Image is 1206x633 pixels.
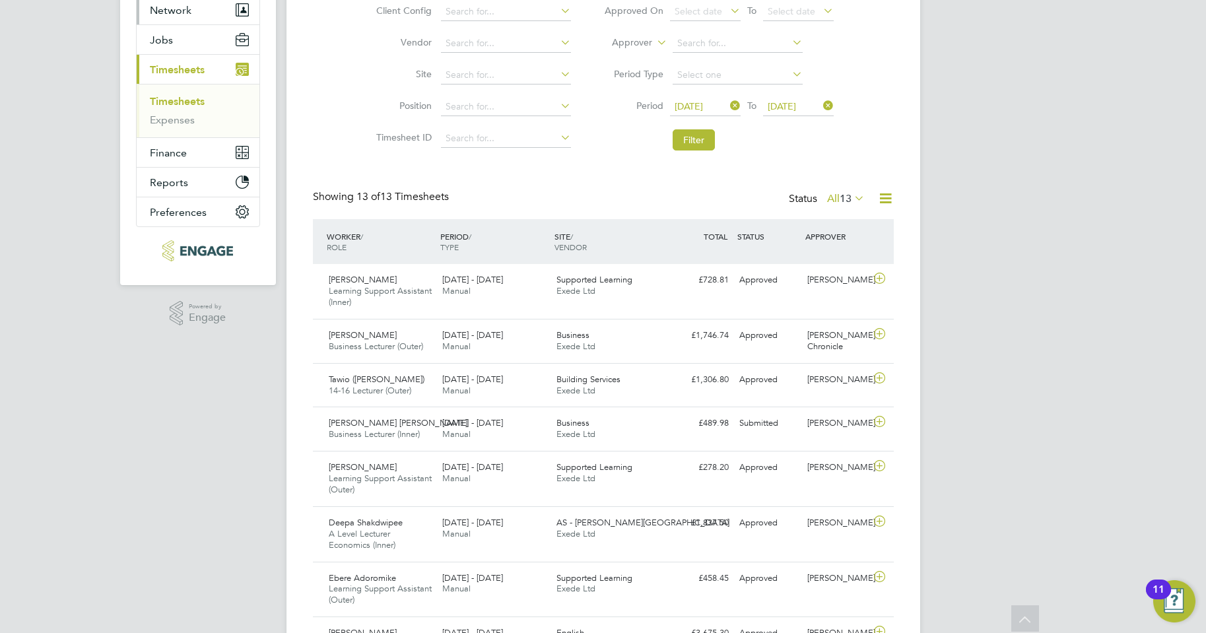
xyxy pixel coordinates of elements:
[329,374,424,385] span: Tawio ([PERSON_NAME])
[556,428,595,440] span: Exede Ltd
[441,98,571,116] input: Search for...
[802,568,871,589] div: [PERSON_NAME]
[442,374,503,385] span: [DATE] - [DATE]
[768,5,815,17] span: Select date
[329,583,432,605] span: Learning Support Assistant (Outer)
[827,192,865,205] label: All
[323,224,438,259] div: WORKER
[442,517,503,528] span: [DATE] - [DATE]
[665,269,734,291] div: £728.81
[556,374,620,385] span: Building Services
[189,301,226,312] span: Powered by
[442,572,503,583] span: [DATE] - [DATE]
[442,473,471,484] span: Manual
[329,341,423,352] span: Business Lecturer (Outer)
[329,517,403,528] span: Deepa Shakdwipee
[442,428,471,440] span: Manual
[137,25,259,54] button: Jobs
[556,341,595,352] span: Exede Ltd
[170,301,226,326] a: Powered byEngage
[442,341,471,352] span: Manual
[556,285,595,296] span: Exede Ltd
[743,97,760,114] span: To
[329,473,432,495] span: Learning Support Assistant (Outer)
[442,274,503,285] span: [DATE] - [DATE]
[162,240,233,261] img: xede-logo-retina.png
[673,34,803,53] input: Search for...
[556,473,595,484] span: Exede Ltd
[329,329,397,341] span: [PERSON_NAME]
[440,242,459,252] span: TYPE
[665,512,734,534] div: £1,837.50
[150,176,188,189] span: Reports
[150,34,173,46] span: Jobs
[665,369,734,391] div: £1,306.80
[665,457,734,479] div: £278.20
[329,572,396,583] span: Ebere Adoromike
[789,190,867,209] div: Status
[329,285,432,308] span: Learning Support Assistant (Inner)
[441,3,571,21] input: Search for...
[329,274,397,285] span: [PERSON_NAME]
[802,413,871,434] div: [PERSON_NAME]
[442,385,471,396] span: Manual
[604,100,663,112] label: Period
[704,231,727,242] span: TOTAL
[372,131,432,143] label: Timesheet ID
[734,224,803,248] div: STATUS
[360,231,363,242] span: /
[665,568,734,589] div: £458.45
[665,325,734,347] div: £1,746.74
[604,68,663,80] label: Period Type
[137,138,259,167] button: Finance
[441,34,571,53] input: Search for...
[673,66,803,84] input: Select one
[329,385,411,396] span: 14-16 Lecturer (Outer)
[802,369,871,391] div: [PERSON_NAME]
[442,583,471,594] span: Manual
[1153,589,1164,607] div: 11
[734,457,803,479] div: Approved
[329,417,467,428] span: [PERSON_NAME] [PERSON_NAME]
[136,240,260,261] a: Go to home page
[734,512,803,534] div: Approved
[441,129,571,148] input: Search for...
[551,224,665,259] div: SITE
[356,190,380,203] span: 13 of
[734,413,803,434] div: Submitted
[150,4,191,17] span: Network
[372,68,432,80] label: Site
[556,572,632,583] span: Supported Learning
[437,224,551,259] div: PERIOD
[137,55,259,84] button: Timesheets
[556,274,632,285] span: Supported Learning
[137,84,259,137] div: Timesheets
[802,512,871,534] div: [PERSON_NAME]
[570,231,573,242] span: /
[556,583,595,594] span: Exede Ltd
[189,312,226,323] span: Engage
[768,100,796,112] span: [DATE]
[802,269,871,291] div: [PERSON_NAME]
[743,2,760,19] span: To
[442,461,503,473] span: [DATE] - [DATE]
[556,329,589,341] span: Business
[556,517,729,528] span: AS - [PERSON_NAME][GEOGRAPHIC_DATA]
[372,36,432,48] label: Vendor
[556,461,632,473] span: Supported Learning
[673,129,715,150] button: Filter
[150,114,195,126] a: Expenses
[734,269,803,291] div: Approved
[356,190,449,203] span: 13 Timesheets
[150,147,187,159] span: Finance
[802,325,871,358] div: [PERSON_NAME] Chronicle
[556,385,595,396] span: Exede Ltd
[469,231,471,242] span: /
[554,242,587,252] span: VENDOR
[442,528,471,539] span: Manual
[372,5,432,17] label: Client Config
[556,528,595,539] span: Exede Ltd
[329,528,395,550] span: A Level Lecturer Economics (Inner)
[441,66,571,84] input: Search for...
[675,100,703,112] span: [DATE]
